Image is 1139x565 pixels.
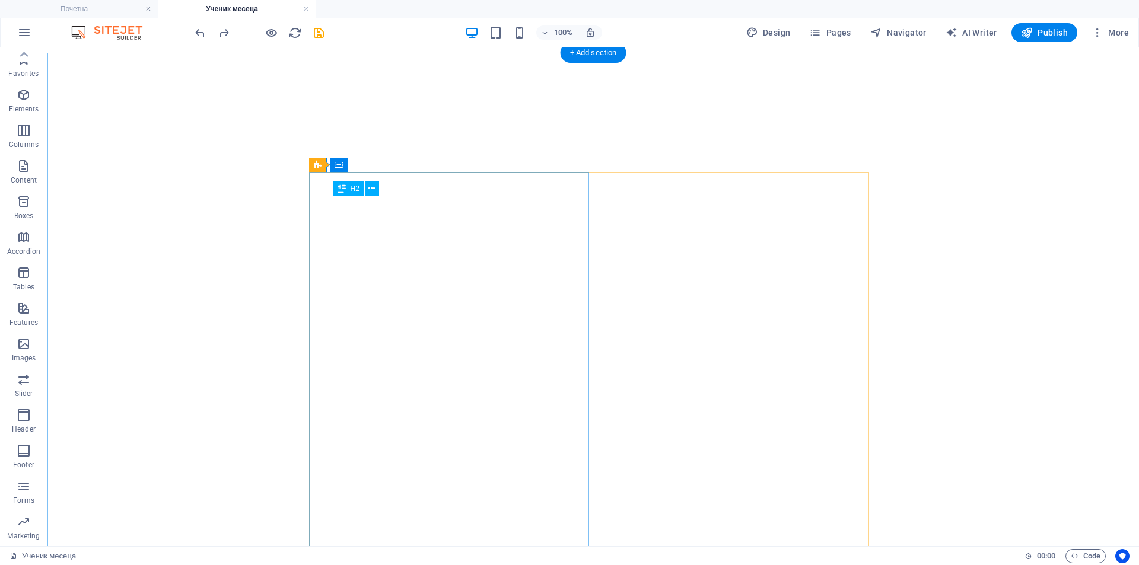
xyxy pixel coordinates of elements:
i: Redo: Move elements (Ctrl+Y, ⌘+Y) [217,26,231,40]
p: Forms [13,496,34,505]
p: Footer [13,460,34,470]
span: H2 [351,185,359,192]
i: Reload page [288,26,302,40]
p: Elements [9,104,39,114]
p: Header [12,424,36,434]
h4: Ученик месеца [158,2,316,15]
span: 00 00 [1037,549,1055,563]
button: 100% [536,25,578,40]
button: Design [742,23,796,42]
p: Columns [9,140,39,149]
p: Images [12,353,36,363]
span: : [1045,551,1047,560]
img: Editor Logo [68,25,157,40]
button: Usercentrics [1115,549,1130,563]
p: Content [11,175,37,185]
button: AI Writer [941,23,1002,42]
span: Pages [809,27,851,39]
p: Features [9,318,38,327]
button: Pages [804,23,855,42]
p: Slider [15,389,33,398]
button: Navigator [866,23,931,42]
button: Code [1065,549,1106,563]
span: Navigator [870,27,927,39]
span: AI Writer [946,27,997,39]
h6: 100% [554,25,573,40]
i: Undo: Change text (Ctrl+Z) [193,26,207,40]
span: Publish [1021,27,1068,39]
button: save [311,25,326,40]
a: Click to cancel selection. Double-click to open Pages [9,549,76,563]
span: Code [1071,549,1100,563]
p: Favorites [8,69,39,78]
i: On resize automatically adjust zoom level to fit chosen device. [585,27,596,38]
button: More [1087,23,1134,42]
p: Accordion [7,247,40,256]
button: reload [288,25,302,40]
button: undo [193,25,207,40]
button: Publish [1011,23,1077,42]
p: Boxes [14,211,34,221]
h6: Session time [1025,549,1056,563]
i: Save (Ctrl+S) [312,26,326,40]
span: More [1092,27,1129,39]
p: Marketing [7,531,40,541]
span: Design [746,27,791,39]
div: + Add section [561,43,626,63]
div: Design (Ctrl+Alt+Y) [742,23,796,42]
p: Tables [13,282,34,292]
button: redo [217,25,231,40]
